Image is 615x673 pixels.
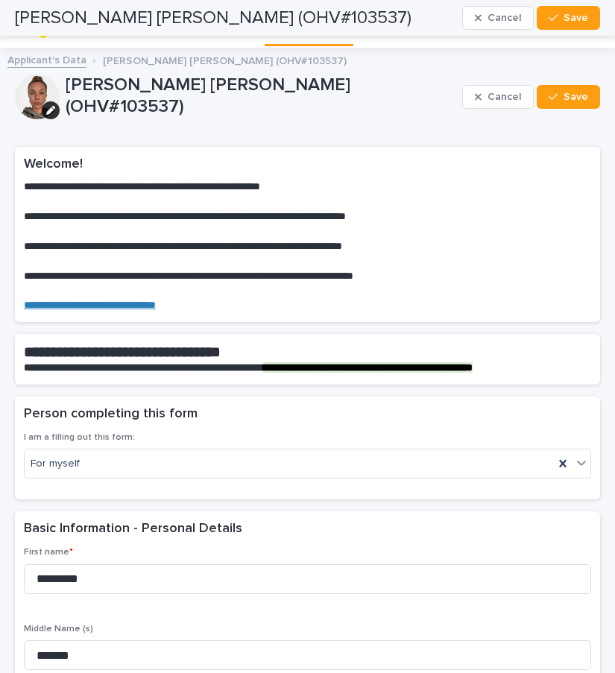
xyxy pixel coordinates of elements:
h2: Welcome! [24,156,591,174]
p: [PERSON_NAME] [PERSON_NAME] (OHV#103537) [103,51,347,68]
h2: Basic Information - Personal Details [24,520,242,538]
span: First name [24,548,73,557]
p: [PERSON_NAME] [PERSON_NAME] (OHV#103537) [66,75,456,118]
a: Applicant's Data [7,51,86,68]
h2: Person completing this form [24,405,198,423]
span: Save [564,92,588,102]
span: I am a filling out this form: [24,433,135,442]
button: Save [537,85,600,109]
span: Middle Name (s) [24,625,93,633]
span: For myself [31,456,80,472]
span: Cancel [488,92,521,102]
button: Cancel [462,85,534,109]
